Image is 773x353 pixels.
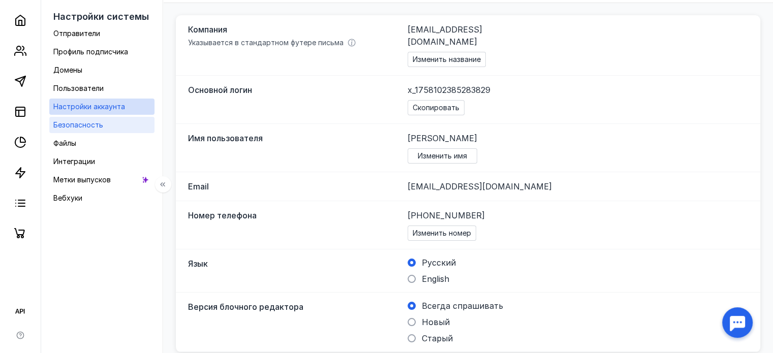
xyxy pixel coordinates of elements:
[49,80,154,97] a: Пользователи
[413,104,459,112] span: Скопировать
[53,66,82,74] span: Домены
[188,24,227,35] span: Компания
[53,157,95,166] span: Интеграции
[422,274,449,284] span: English
[422,258,456,268] span: Русский
[408,100,465,115] button: Скопировать
[408,133,477,143] span: [PERSON_NAME]
[49,62,154,78] a: Домены
[188,302,303,312] span: Версия блочного редактора
[408,52,486,67] button: Изменить название
[53,11,149,22] span: Настройки системы
[49,99,154,115] a: Настройки аккаунта
[408,181,552,191] span: [EMAIL_ADDRESS][DOMAIN_NAME]
[413,55,481,64] span: Изменить название
[408,148,477,164] button: Изменить имя
[53,29,100,38] span: Отправители
[53,102,125,111] span: Настройки аккаунта
[422,301,503,311] span: Всегда спрашивать
[53,194,82,202] span: Вебхуки
[49,135,154,151] a: Файлы
[188,38,344,47] span: Указывается в стандартном футере письма
[422,333,453,343] span: Старый
[188,181,209,191] span: Email
[418,152,467,161] span: Изменить имя
[49,172,154,188] a: Метки выпусков
[413,229,471,238] span: Изменить номер
[53,175,111,184] span: Метки выпусков
[49,153,154,170] a: Интеграции
[53,84,104,92] span: Пользователи
[408,84,490,96] span: x_1758102385283829
[188,259,208,269] span: Язык
[408,24,482,47] span: [EMAIL_ADDRESS][DOMAIN_NAME]
[408,226,476,241] button: Изменить номер
[188,133,263,143] span: Имя пользователя
[53,47,128,56] span: Профиль подписчика
[408,209,485,221] span: [PHONE_NUMBER]
[49,25,154,42] a: Отправители
[422,317,450,327] span: Новый
[188,85,252,95] span: Основной логин
[49,44,154,60] a: Профиль подписчика
[188,210,257,220] span: Номер телефона
[49,190,154,206] a: Вебхуки
[53,139,76,147] span: Файлы
[53,120,103,129] span: Безопасность
[49,117,154,133] a: Безопасность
